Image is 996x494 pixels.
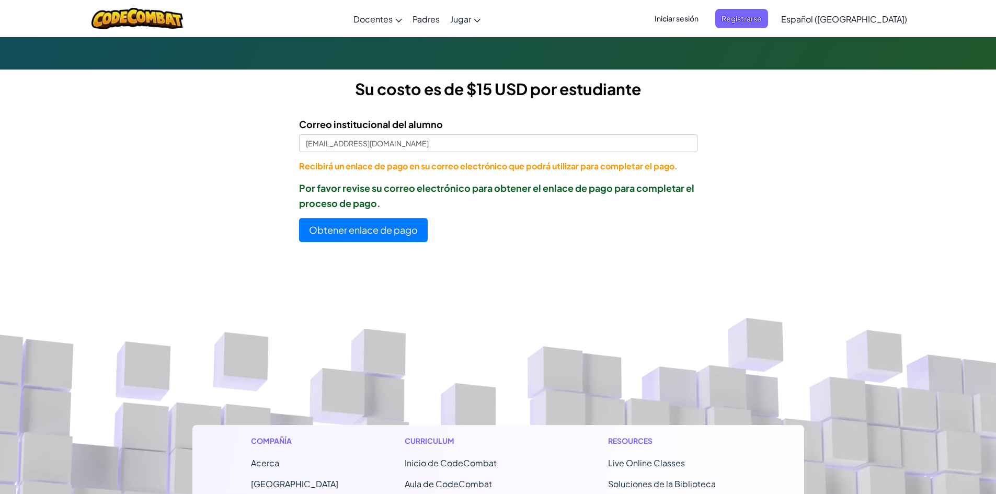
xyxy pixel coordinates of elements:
span: Docentes [353,14,393,25]
a: Soluciones de la Biblioteca [608,478,716,489]
img: CodeCombat logo [91,8,183,29]
button: Iniciar sesión [648,9,705,28]
a: Acerca [251,457,279,468]
a: Jugar [445,5,486,33]
button: Obtener enlace de pago [299,218,428,242]
span: Jugar [450,14,471,25]
h1: Compañía [251,435,338,446]
button: Registrarse [715,9,768,28]
p: Por favor revise su correo electrónico para obtener el enlace de pago para completar el proceso d... [299,180,697,211]
label: Correo institucional del alumno [299,117,443,132]
a: [GEOGRAPHIC_DATA] [251,478,338,489]
a: Live Online Classes [608,457,685,468]
a: Español ([GEOGRAPHIC_DATA]) [776,5,912,33]
a: Aula de CodeCombat [405,478,492,489]
a: Padres [407,5,445,33]
p: Recibirá un enlace de pago en su correo electrónico que podrá utilizar para completar el pago. [299,160,697,173]
a: Docentes [348,5,407,33]
h1: Resources [608,435,746,446]
h1: Curriculum [405,435,542,446]
span: Español ([GEOGRAPHIC_DATA]) [781,14,907,25]
span: Inicio de CodeCombat [405,457,497,468]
